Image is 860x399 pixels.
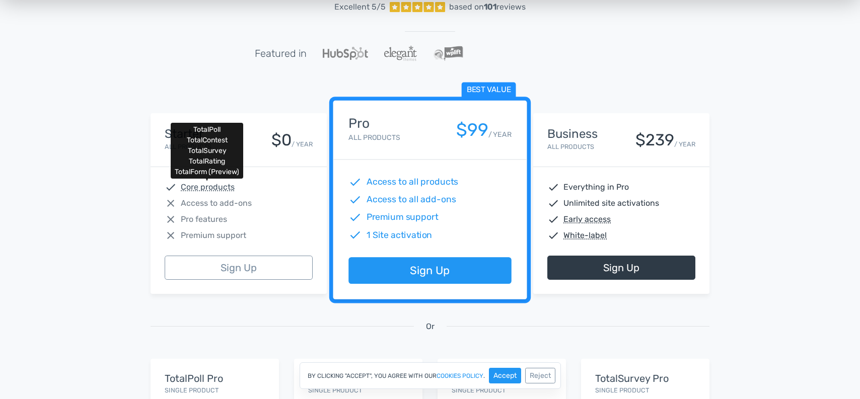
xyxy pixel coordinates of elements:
[165,143,211,150] small: All Products
[255,48,307,59] h5: Featured in
[165,229,177,242] span: close
[547,256,695,280] a: Sign Up
[547,143,594,150] small: All Products
[348,116,400,131] h4: Pro
[292,139,313,149] small: / YEAR
[348,228,362,242] span: check
[165,181,177,193] span: check
[367,228,433,242] span: 1 Site activation
[348,193,362,206] span: check
[323,47,368,60] img: Hubspot
[367,211,439,224] span: Premium support
[563,197,659,209] span: Unlimited site activations
[367,193,456,206] span: Access to all add-ons
[595,386,649,394] small: Single Product
[165,127,211,140] h4: Starter
[563,229,607,242] abbr: White-label
[488,129,512,140] small: / YEAR
[437,373,483,379] a: cookies policy
[348,133,400,142] small: All Products
[484,2,496,12] strong: 101
[300,362,561,389] div: By clicking "Accept", you agree with our .
[181,229,246,242] span: Premium support
[181,181,235,193] abbr: Core products
[334,1,386,13] span: Excellent 5/5
[635,131,674,149] div: $239
[384,46,417,61] img: ElegantThemes
[367,176,459,189] span: Access to all products
[171,123,243,179] div: TotalPoll TotalContest TotalSurvey TotalRating TotalForm (Preview)
[547,181,559,193] span: check
[181,213,227,225] span: Pro features
[348,176,362,189] span: check
[165,256,313,280] a: Sign Up
[525,368,555,383] button: Reject
[271,131,292,149] div: $0
[181,197,252,209] span: Access to add-ons
[426,321,435,333] span: Or
[456,120,488,140] div: $99
[547,213,559,225] span: check
[308,386,362,394] small: Single Product
[563,213,611,225] abbr: Early access
[563,181,629,193] span: Everything in Pro
[434,46,463,61] img: WPLift
[165,213,177,225] span: close
[165,197,177,209] span: close
[348,211,362,224] span: check
[547,127,598,140] h4: Business
[449,1,526,13] div: based on reviews
[165,386,219,394] small: Single Product
[462,83,516,98] span: Best value
[547,229,559,242] span: check
[489,368,521,383] button: Accept
[674,139,695,149] small: / YEAR
[348,258,511,284] a: Sign Up
[452,386,506,394] small: Single Product
[547,197,559,209] span: check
